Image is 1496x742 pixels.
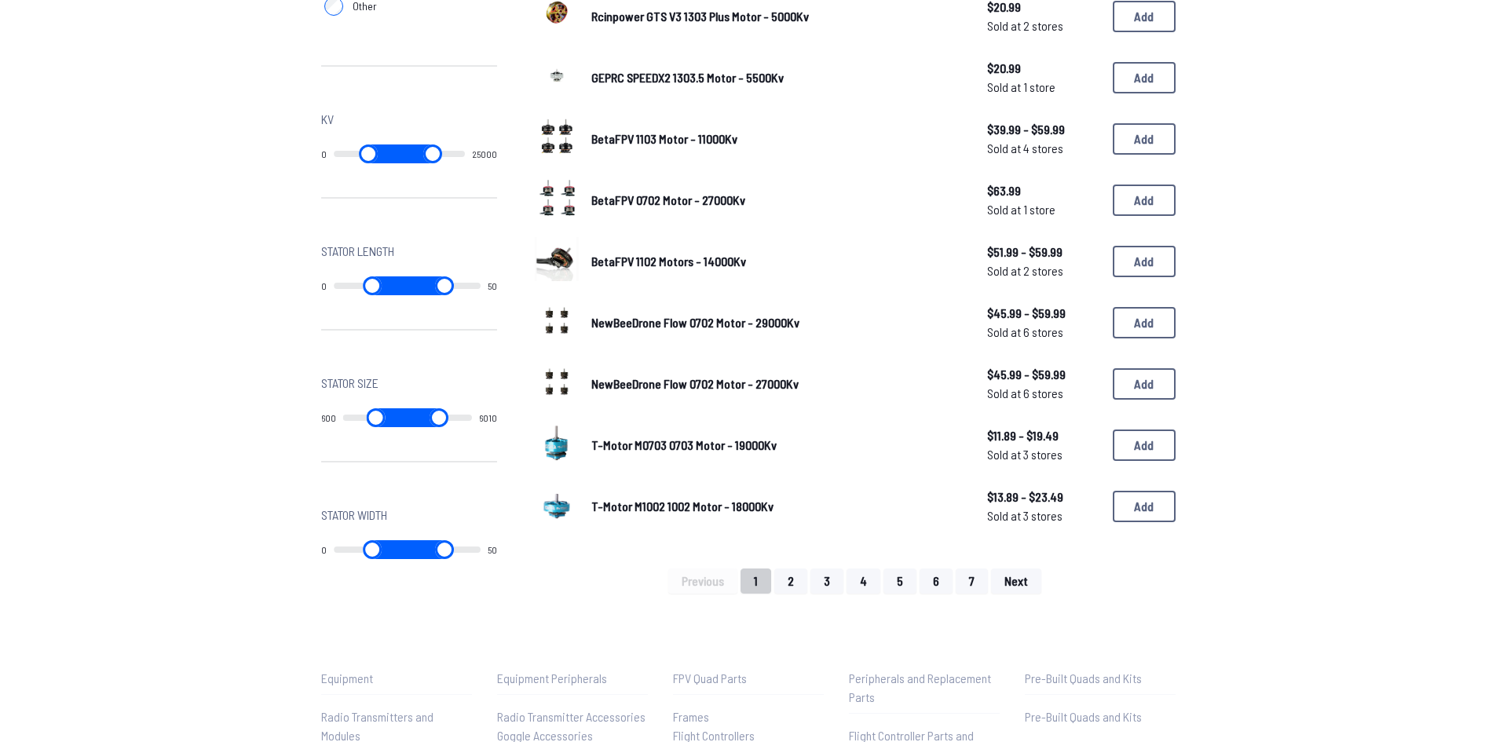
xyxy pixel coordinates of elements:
span: Sold at 3 stores [987,445,1100,464]
span: Pre-Built Quads and Kits [1025,709,1142,724]
button: Add [1113,1,1176,32]
output: 50 [488,280,497,292]
button: Add [1113,368,1176,400]
span: Sold at 6 stores [987,384,1100,403]
button: 2 [774,568,807,594]
a: image [535,298,579,347]
button: Add [1113,429,1176,461]
span: Stator Length [321,242,394,261]
a: image [535,237,579,286]
span: Frames [673,709,709,724]
button: 6 [920,568,953,594]
p: Equipment Peripherals [497,669,648,688]
output: 0 [321,543,327,556]
span: Stator Width [321,506,387,525]
a: T-Motor M0703 0703 Motor - 19000Kv [591,436,962,455]
output: 25000 [472,148,497,160]
button: Add [1113,491,1176,522]
span: Sold at 2 stores [987,261,1100,280]
span: Sold at 2 stores [987,16,1100,35]
img: image [535,421,579,465]
span: $51.99 - $59.99 [987,243,1100,261]
a: Rcinpower GTS V3 1303 Plus Motor - 5000Kv [591,7,962,26]
button: Add [1113,246,1176,277]
button: Next [991,568,1041,594]
img: image [535,482,579,526]
span: T-Motor M0703 0703 Motor - 19000Kv [591,437,777,452]
span: $45.99 - $59.99 [987,365,1100,384]
span: $39.99 - $59.99 [987,120,1100,139]
span: NewBeeDrone Flow 0702 Motor - 27000Kv [591,376,799,391]
span: $11.89 - $19.49 [987,426,1100,445]
button: Add [1113,62,1176,93]
span: BetaFPV 1102 Motors - 14000Kv [591,254,746,269]
img: image [535,360,579,404]
a: Pre-Built Quads and Kits [1025,707,1176,726]
a: image [535,176,579,225]
span: $63.99 [987,181,1100,200]
img: image [535,298,579,342]
span: Kv [321,110,334,129]
a: image [535,115,579,163]
span: GEPRC SPEEDX2 1303.5 Motor - 5500Kv [591,70,784,85]
a: BetaFPV 1103 Motor - 11000Kv [591,130,962,148]
span: $45.99 - $59.99 [987,304,1100,323]
p: FPV Quad Parts [673,669,824,688]
a: Frames [673,707,824,726]
span: Sold at 6 stores [987,323,1100,342]
span: Sold at 4 stores [987,139,1100,158]
span: BetaFPV 1103 Motor - 11000Kv [591,131,737,146]
img: image [535,53,579,97]
span: Stator Size [321,374,379,393]
output: 0 [321,148,327,160]
span: Rcinpower GTS V3 1303 Plus Motor - 5000Kv [591,9,809,24]
span: Sold at 3 stores [987,506,1100,525]
p: Pre-Built Quads and Kits [1025,669,1176,688]
span: NewBeeDrone Flow 0702 Motor - 29000Kv [591,315,799,330]
button: 1 [741,568,771,594]
img: image [535,237,579,281]
a: image [535,53,579,102]
span: BetaFPV 0702 Motor - 27000Kv [591,192,745,207]
p: Peripherals and Replacement Parts [849,669,1000,707]
span: Radio Transmitter Accessories [497,709,646,724]
button: 4 [847,568,880,594]
p: Equipment [321,669,472,688]
span: $13.89 - $23.49 [987,488,1100,506]
output: 50 [488,543,497,556]
button: Add [1113,123,1176,155]
output: 600 [321,411,336,424]
a: GEPRC SPEEDX2 1303.5 Motor - 5500Kv [591,68,962,87]
span: Next [1004,575,1028,587]
a: BetaFPV 0702 Motor - 27000Kv [591,191,962,210]
span: T-Motor M1002 1002 Motor - 18000Kv [591,499,774,514]
a: image [535,421,579,470]
a: image [535,482,579,531]
button: Add [1113,307,1176,338]
button: Add [1113,185,1176,216]
a: image [535,360,579,408]
a: NewBeeDrone Flow 0702 Motor - 27000Kv [591,375,962,393]
img: image [535,176,579,220]
img: image [535,115,579,159]
span: Sold at 1 store [987,78,1100,97]
a: BetaFPV 1102 Motors - 14000Kv [591,252,962,271]
span: $20.99 [987,59,1100,78]
span: Sold at 1 store [987,200,1100,219]
button: 7 [956,568,988,594]
a: Radio Transmitter Accessories [497,707,648,726]
output: 6010 [479,411,497,424]
a: NewBeeDrone Flow 0702 Motor - 29000Kv [591,313,962,332]
output: 0 [321,280,327,292]
a: T-Motor M1002 1002 Motor - 18000Kv [591,497,962,516]
button: 3 [810,568,843,594]
button: 5 [883,568,916,594]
